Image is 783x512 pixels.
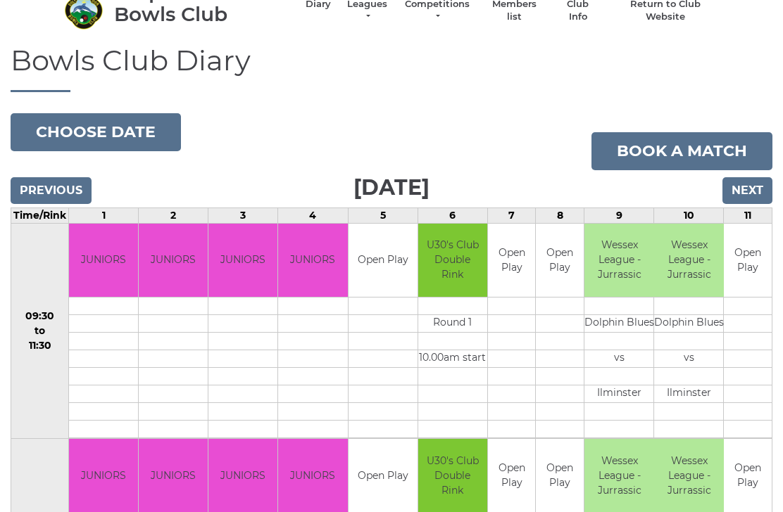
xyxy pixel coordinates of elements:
[139,224,208,297] td: JUNIORS
[654,350,724,368] td: vs
[654,315,724,333] td: Dolphin Blues
[654,224,724,297] td: Wessex League - Jurrassic
[584,385,654,403] td: Ilminster
[418,224,487,297] td: U30's Club Double Rink
[654,385,724,403] td: Ilminster
[418,350,487,368] td: 10.00am start
[536,207,584,223] td: 8
[487,207,536,223] td: 7
[536,224,584,297] td: Open Play
[348,207,418,223] td: 5
[278,224,347,297] td: JUNIORS
[349,224,418,297] td: Open Play
[418,315,487,333] td: Round 1
[11,45,772,92] h1: Bowls Club Diary
[69,224,138,297] td: JUNIORS
[11,207,69,223] td: Time/Rink
[208,224,277,297] td: JUNIORS
[591,132,772,170] a: Book a match
[418,207,487,223] td: 6
[139,207,208,223] td: 2
[722,177,772,204] input: Next
[654,207,724,223] td: 10
[584,315,654,333] td: Dolphin Blues
[584,224,654,297] td: Wessex League - Jurrassic
[584,350,654,368] td: vs
[278,207,348,223] td: 4
[11,177,92,204] input: Previous
[488,224,536,297] td: Open Play
[584,207,654,223] td: 9
[69,207,139,223] td: 1
[208,207,278,223] td: 3
[11,223,69,439] td: 09:30 to 11:30
[724,224,772,297] td: Open Play
[11,113,181,151] button: Choose date
[724,207,772,223] td: 11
